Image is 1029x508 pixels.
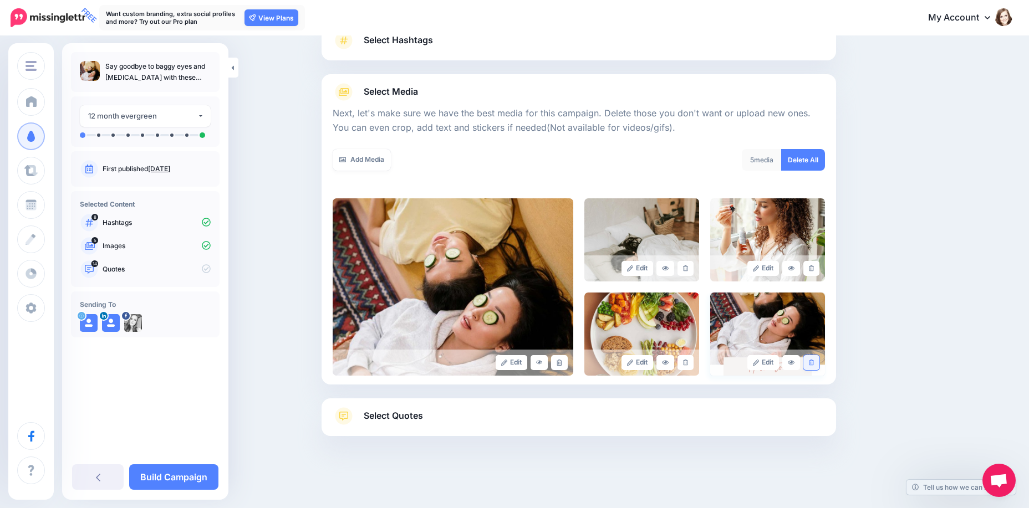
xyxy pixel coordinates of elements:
img: ed44e5c107052a5399f58ad3da1906d8_large.jpg [584,198,699,281]
a: Select Media [333,83,825,101]
a: Select Quotes [333,407,825,436]
a: Edit [622,355,653,370]
span: 5 [91,237,98,244]
a: [DATE] [148,165,170,173]
div: Open chat [982,464,1016,497]
img: 158296699_118378860298173_5929999784017344379_n-bsa122849.jpg [124,314,142,332]
p: Say goodbye to baggy eyes and [MEDICAL_DATA] with these simple tips [105,61,211,83]
img: 307082d79b73f1a4d383e077ac045da3_large.jpg [333,198,573,376]
p: Images [103,241,211,251]
a: Edit [496,355,527,370]
a: Tell us how we can improve [906,480,1016,495]
img: user_default_image.png [80,314,98,332]
img: user_default_image.png [102,314,120,332]
img: menu.png [26,61,37,71]
img: d7868fa7bbdbe22b0cc6c839af1a3488_large.jpg [710,293,825,376]
a: My Account [917,4,1012,32]
h4: Sending To [80,300,211,309]
button: 12 month evergreen [80,105,211,127]
div: 12 month evergreen [88,110,197,122]
p: Want custom branding, extra social profiles and more? Try out our Pro plan [106,10,239,25]
img: 73061e617b49d92c68f338b43631aa55_large.jpg [584,293,699,376]
span: Select Quotes [364,408,423,423]
p: Next, let's make sure we have the best media for this campaign. Delete those you don't want or up... [333,106,825,135]
a: Delete All [781,149,825,171]
span: 8 [91,214,98,220]
a: Edit [622,261,653,276]
div: Select Media [333,101,825,376]
img: Missinglettr [11,8,85,27]
span: Select Hashtags [364,33,433,48]
span: Select Media [364,84,418,99]
a: FREE [11,6,85,30]
span: FREE [78,4,100,27]
a: Add Media [333,149,391,171]
a: Select Hashtags [333,32,825,60]
a: View Plans [244,9,298,26]
span: 5 [750,156,754,164]
a: Edit [747,261,779,276]
p: Quotes [103,264,211,274]
h4: Selected Content [80,200,211,208]
a: Edit [747,355,779,370]
img: 307082d79b73f1a4d383e077ac045da3_thumb.jpg [80,61,100,81]
span: 14 [91,260,99,267]
p: Hashtags [103,218,211,228]
p: First published [103,164,211,174]
div: media [742,149,782,171]
img: fe990869e947fdf5c2881c9762b4e72f_large.jpg [710,198,825,281]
